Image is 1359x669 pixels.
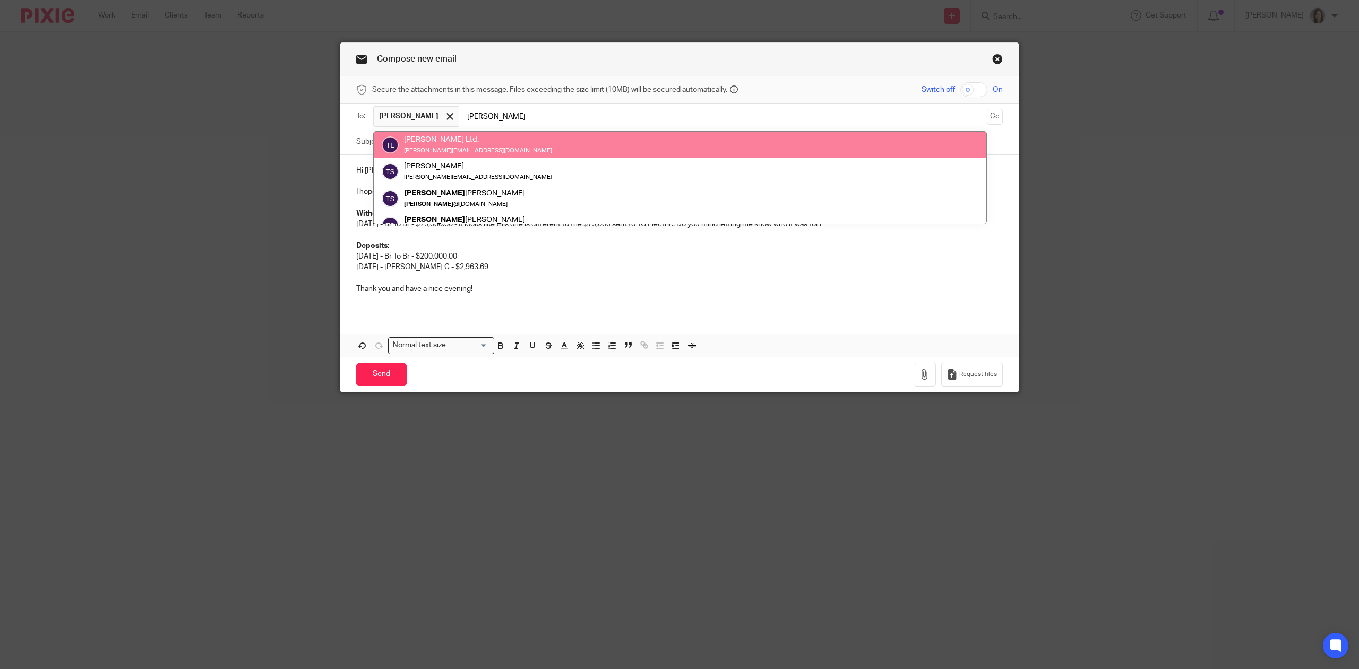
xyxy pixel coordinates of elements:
[404,175,552,181] small: [PERSON_NAME][EMAIL_ADDRESS][DOMAIN_NAME]
[356,251,1003,262] p: [DATE] - Br To Br - $200,000.00
[404,189,465,197] em: [PERSON_NAME]
[356,136,384,147] label: Subject:
[391,340,449,351] span: Normal text size
[356,242,389,250] strong: Deposits:
[356,363,407,386] input: Send
[379,111,438,122] span: [PERSON_NAME]
[993,84,1003,95] span: On
[382,190,399,207] img: svg%3E
[356,210,402,217] strong: Withdrawals:
[404,161,552,172] div: [PERSON_NAME]
[356,219,1003,229] p: [DATE] - Br To Br - $75,000.00 - It looks like this one is different to the $75,000 sent to TG El...
[922,84,955,95] span: Switch off
[404,134,552,145] div: [PERSON_NAME] Ltd.
[959,370,997,379] span: Request files
[450,340,488,351] input: Search for option
[404,216,465,224] em: [PERSON_NAME]
[987,109,1003,125] button: Cc
[382,217,399,234] img: svg%3E
[356,111,368,122] label: To:
[404,148,552,154] small: [PERSON_NAME][EMAIL_ADDRESS][DOMAIN_NAME]
[404,201,508,207] small: @[DOMAIN_NAME]
[404,201,453,207] em: [PERSON_NAME]
[356,186,1003,197] p: I hope you're both doing well! I have your weekly Chequing Review List ready for you. There are v...
[356,262,1003,272] p: [DATE] - [PERSON_NAME] C - $2,963.69
[382,164,399,181] img: svg%3E
[388,337,494,354] div: Search for option
[404,215,525,225] div: [PERSON_NAME]
[941,363,1003,387] button: Request files
[377,55,457,63] span: Compose new email
[372,84,727,95] span: Secure the attachments in this message. Files exceeding the size limit (10MB) will be secured aut...
[356,165,1003,176] p: Hi [PERSON_NAME] and [PERSON_NAME],
[382,137,399,154] img: svg%3E
[992,54,1003,68] a: Close this dialog window
[404,188,525,199] div: [PERSON_NAME]
[356,284,1003,294] p: Thank you and have a nice evening!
